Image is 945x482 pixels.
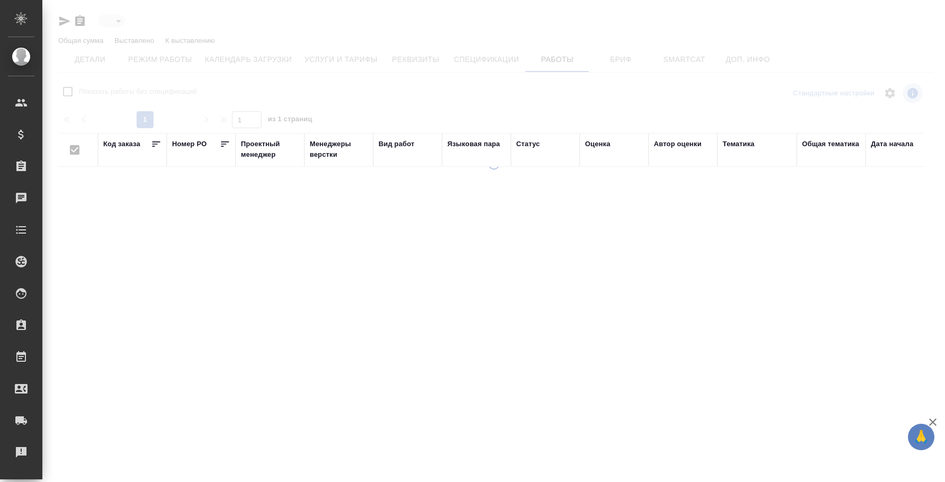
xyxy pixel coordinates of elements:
[103,139,140,149] div: Код заказа
[241,139,299,160] div: Проектный менеджер
[516,139,540,149] div: Статус
[310,139,368,160] div: Менеджеры верстки
[723,139,754,149] div: Тематика
[802,139,859,149] div: Общая тематика
[172,139,206,149] div: Номер PO
[908,424,934,450] button: 🙏
[379,139,415,149] div: Вид работ
[585,139,610,149] div: Оценка
[871,139,913,149] div: Дата начала
[654,139,701,149] div: Автор оценки
[447,139,500,149] div: Языковая пара
[912,426,930,448] span: 🙏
